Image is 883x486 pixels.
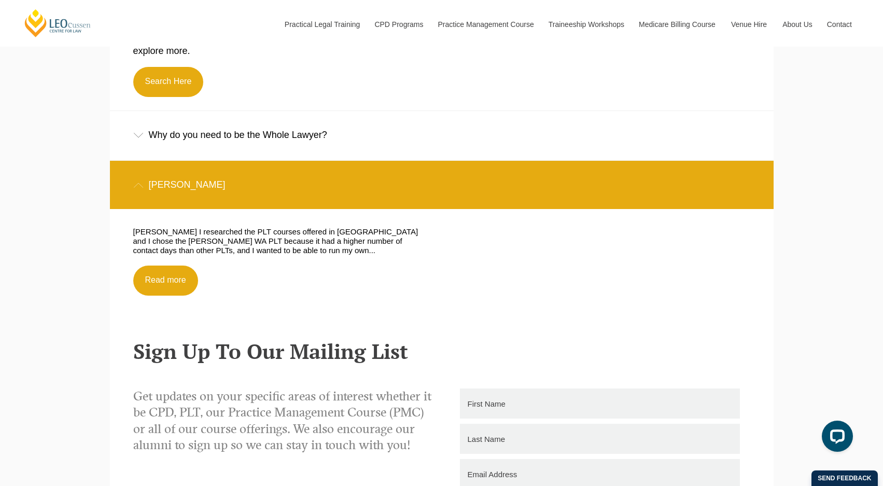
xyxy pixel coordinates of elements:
[814,416,857,460] iframe: LiveChat chat widget
[277,2,367,47] a: Practical Legal Training
[430,2,541,47] a: Practice Management Course
[133,340,750,363] h2: Sign Up To Our Mailing List
[133,67,204,97] a: Search Here
[460,424,740,454] input: Last Name
[133,266,198,296] a: Read more
[631,2,723,47] a: Medicare Billing Course
[723,2,775,47] a: Venue Hire
[110,161,774,209] div: [PERSON_NAME]
[110,111,774,159] div: Why do you need to be the Whole Lawyer?
[367,2,430,47] a: CPD Programs
[541,2,631,47] a: Traineeship Workshops
[819,2,860,47] a: Contact
[23,8,92,38] a: [PERSON_NAME] Centre for Law
[133,227,426,255] p: [PERSON_NAME] I researched the PLT courses offered in [GEOGRAPHIC_DATA] and I chose the [PERSON_N...
[133,388,434,453] p: Get updates on your specific areas of interest whether it be CPD, PLT, our Practice Management Co...
[460,388,740,419] input: First Name
[775,2,819,47] a: About Us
